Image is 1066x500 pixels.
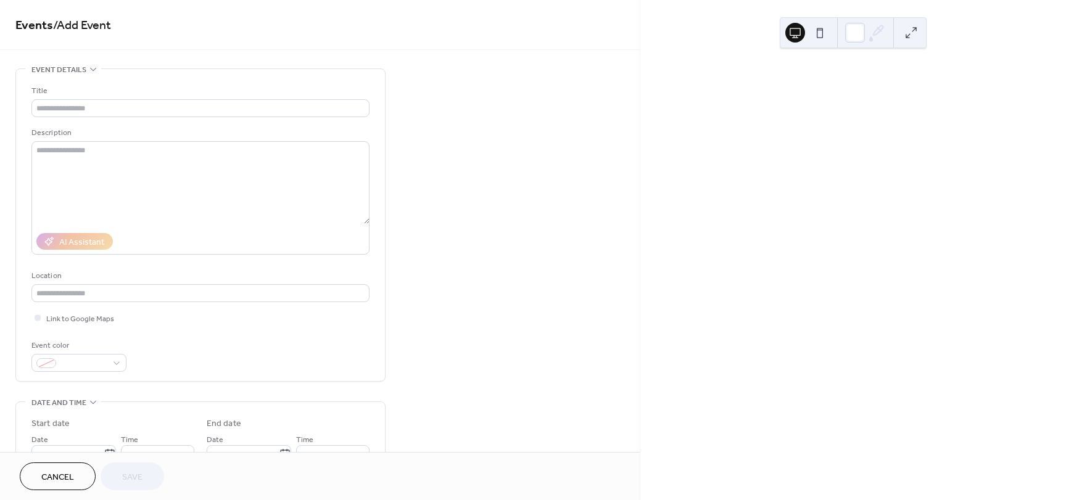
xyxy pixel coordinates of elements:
[31,433,48,446] span: Date
[31,339,124,352] div: Event color
[20,462,96,490] button: Cancel
[207,417,241,430] div: End date
[41,471,74,484] span: Cancel
[31,417,70,430] div: Start date
[53,14,111,38] span: / Add Event
[15,14,53,38] a: Events
[31,269,367,282] div: Location
[31,126,367,139] div: Description
[46,313,114,326] span: Link to Google Maps
[207,433,223,446] span: Date
[31,64,86,76] span: Event details
[121,433,138,446] span: Time
[31,84,367,97] div: Title
[31,396,86,409] span: Date and time
[296,433,313,446] span: Time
